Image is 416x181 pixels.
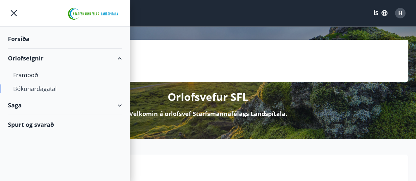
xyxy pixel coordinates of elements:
[370,7,391,19] button: ÍS
[168,90,248,104] p: Orlofsvefur SFL
[8,96,122,115] div: Saga
[13,68,117,82] div: Framboð
[129,109,287,118] p: Velkomin á orlofsvef Starfsmannafélags Landspítala.
[8,49,122,68] div: Orlofseignir
[8,7,20,19] button: menu
[398,10,402,17] span: H
[8,29,122,49] div: Forsíða
[13,82,117,96] div: Bókunardagatal
[8,115,122,134] div: Spurt og svarað
[392,5,408,21] button: H
[65,7,122,20] img: union_logo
